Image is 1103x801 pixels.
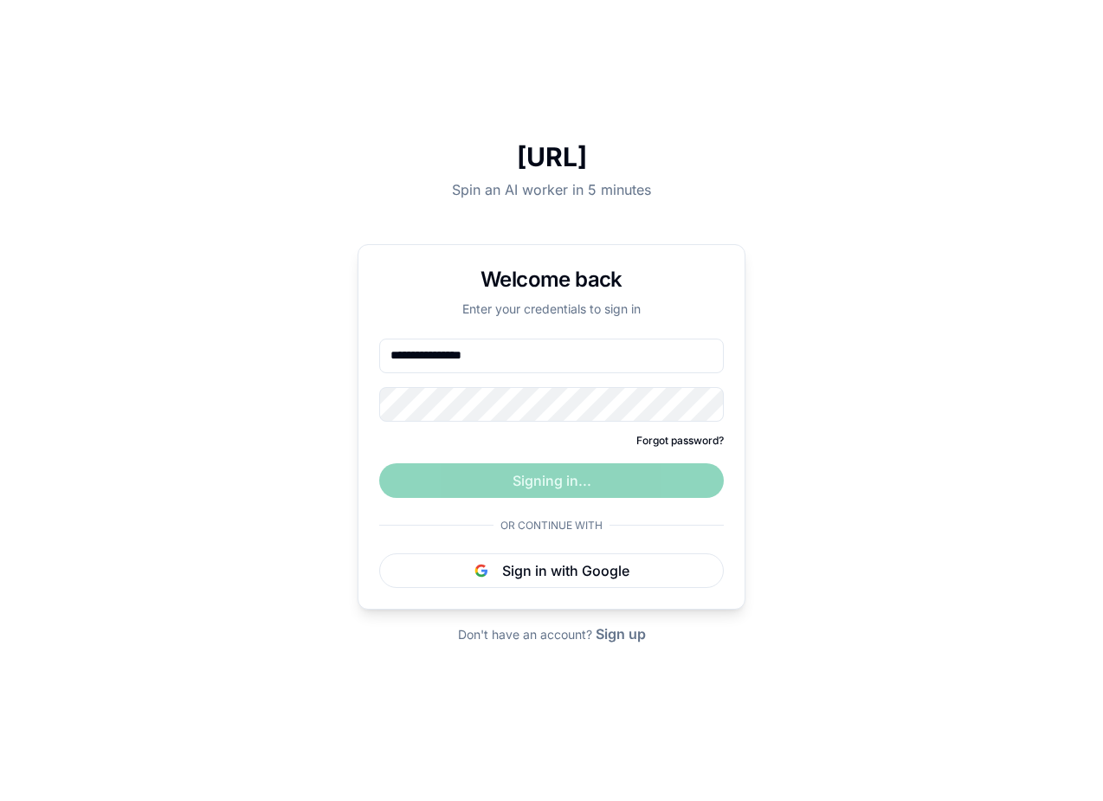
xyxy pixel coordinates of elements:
[358,141,745,172] h1: [URL]
[596,623,646,644] button: Sign up
[358,179,745,200] p: Spin an AI worker in 5 minutes
[379,266,724,294] h1: Welcome back
[458,623,646,644] div: Don't have an account?
[493,519,610,533] span: Or continue with
[379,300,724,318] p: Enter your credentials to sign in
[636,434,724,448] button: Forgot password?
[379,553,724,588] button: Sign in with Google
